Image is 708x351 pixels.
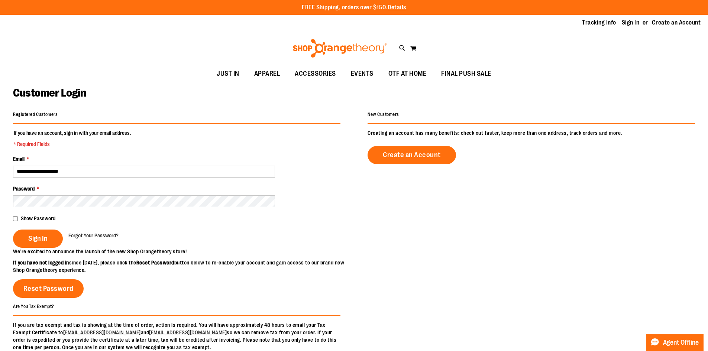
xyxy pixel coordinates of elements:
p: Creating an account has many benefits: check out faster, keep more than one address, track orders... [368,129,695,137]
span: Password [13,186,35,192]
span: Show Password [21,215,55,221]
span: Agent Offline [663,339,699,346]
p: since [DATE], please click the button below to re-enable your account and gain access to our bran... [13,259,354,274]
a: Create an Account [368,146,456,164]
strong: Are You Tax Exempt? [13,303,54,309]
strong: If you have not logged in [13,260,69,266]
a: Create an Account [652,19,701,27]
span: Customer Login [13,87,86,99]
span: EVENTS [351,65,374,82]
button: Agent Offline [646,334,704,351]
a: [EMAIL_ADDRESS][DOMAIN_NAME] [149,329,227,335]
span: APPAREL [254,65,280,82]
span: JUST IN [217,65,239,82]
span: FINAL PUSH SALE [441,65,491,82]
p: FREE Shipping, orders over $150. [302,3,406,12]
strong: New Customers [368,112,399,117]
a: Tracking Info [582,19,616,27]
a: Details [388,4,406,11]
legend: If you have an account, sign in with your email address. [13,129,132,148]
span: OTF AT HOME [388,65,427,82]
span: ACCESSORIES [295,65,336,82]
p: If you are tax exempt and tax is showing at the time of order, action is required. You will have ... [13,321,340,351]
a: Sign In [622,19,640,27]
button: Sign In [13,230,63,248]
span: * Required Fields [14,140,131,148]
a: [EMAIL_ADDRESS][DOMAIN_NAME] [63,329,141,335]
span: Reset Password [23,285,74,293]
p: We’re excited to announce the launch of the new Shop Orangetheory store! [13,248,354,255]
span: Forgot Your Password? [68,233,119,238]
span: Sign In [28,234,48,243]
a: Forgot Your Password? [68,232,119,239]
span: Create an Account [383,151,441,159]
img: Shop Orangetheory [292,39,388,58]
strong: Registered Customers [13,112,58,117]
span: Email [13,156,25,162]
strong: Reset Password [136,260,174,266]
a: Reset Password [13,279,84,298]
